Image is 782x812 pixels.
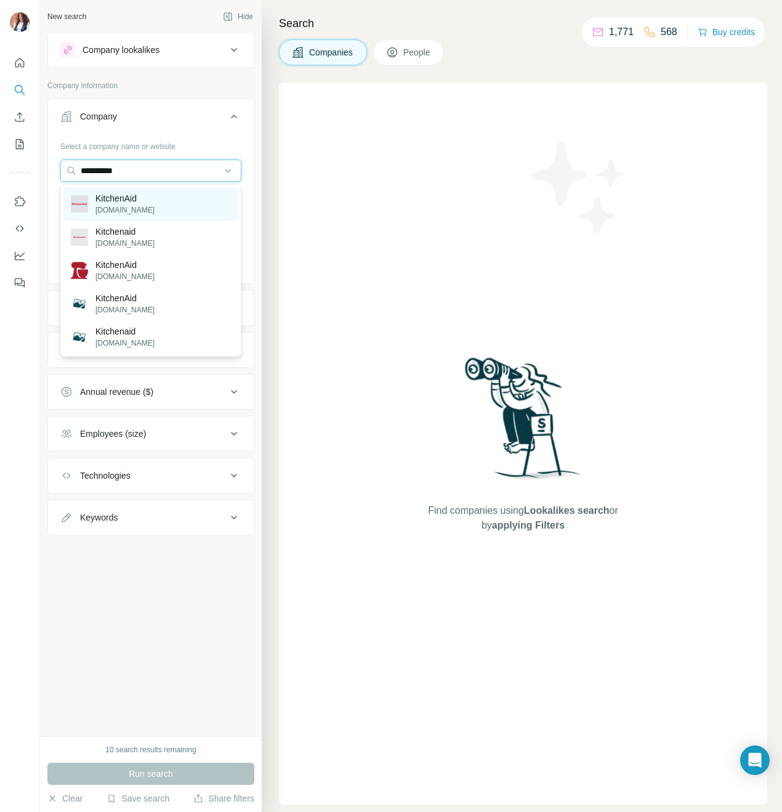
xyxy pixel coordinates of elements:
p: Company information [47,80,254,91]
img: Surfe Illustration - Stars [523,132,634,243]
button: Technologies [48,461,254,490]
div: Annual revenue ($) [80,386,153,398]
p: 1,771 [609,25,634,39]
button: Feedback [10,272,30,294]
div: Open Intercom Messenger [740,745,770,775]
button: Industry [48,293,254,323]
img: Kitchenaid [71,229,88,246]
p: Kitchenaid [95,225,155,238]
div: Company lookalikes [83,44,159,56]
button: Save search [107,792,169,805]
img: Avatar [10,12,30,32]
button: Annual revenue ($) [48,377,254,407]
button: Enrich CSV [10,106,30,128]
p: [DOMAIN_NAME] [95,304,155,315]
button: Dashboard [10,245,30,267]
button: Use Surfe API [10,217,30,240]
div: Company [80,110,117,123]
img: KitchenAid [71,262,88,279]
button: Quick start [10,52,30,74]
img: Kitchenaid [71,328,88,346]
span: Lookalikes search [524,505,610,516]
button: Use Surfe on LinkedIn [10,190,30,213]
div: Employees (size) [80,428,146,440]
p: [DOMAIN_NAME] [95,271,155,282]
p: KitchenAid [95,292,155,304]
button: Search [10,79,30,101]
button: Keywords [48,503,254,532]
p: [DOMAIN_NAME] [95,238,155,249]
div: Technologies [80,469,131,482]
button: Hide [214,7,262,26]
p: 568 [661,25,677,39]
button: Clear [47,792,83,805]
img: KitchenAid [71,295,88,312]
span: Companies [309,46,354,59]
button: My lists [10,133,30,155]
span: applying Filters [492,520,565,530]
p: [DOMAIN_NAME] [95,338,155,349]
img: Surfe Illustration - Woman searching with binoculars [459,354,587,492]
span: Find companies using or by [424,503,621,533]
p: KitchenAid [95,259,155,271]
span: People [403,46,432,59]
p: [DOMAIN_NAME] [95,205,155,216]
img: KitchenAid [71,195,88,213]
button: HQ location [48,335,254,365]
button: Share filters [193,792,254,805]
p: KitchenAid [95,192,155,205]
button: Company [48,102,254,136]
div: New search [47,11,86,22]
button: Employees (size) [48,419,254,449]
p: Kitchenaid [95,325,155,338]
button: Buy credits [698,23,755,41]
h4: Search [279,15,767,32]
div: Select a company name or website [60,136,241,152]
div: 10 search results remaining [105,744,196,755]
div: Keywords [80,511,118,524]
button: Company lookalikes [48,35,254,65]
